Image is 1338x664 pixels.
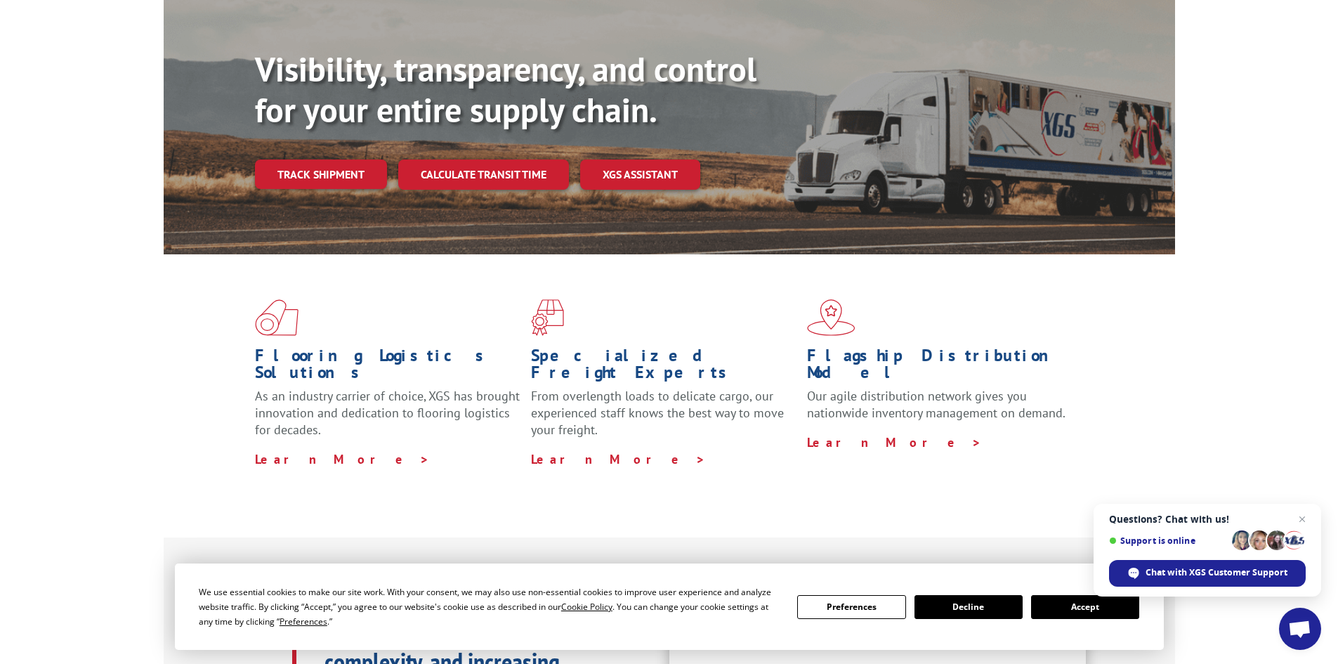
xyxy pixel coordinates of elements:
[255,347,520,388] h1: Flooring Logistics Solutions
[1109,560,1306,587] div: Chat with XGS Customer Support
[1109,514,1306,525] span: Questions? Chat with us!
[531,388,796,450] p: From overlength loads to delicate cargo, our experienced staff knows the best way to move your fr...
[531,347,796,388] h1: Specialized Freight Experts
[807,347,1073,388] h1: Flagship Distribution Model
[807,388,1065,421] span: Our agile distribution network gives you nationwide inventory management on demand.
[255,299,299,336] img: xgs-icon-total-supply-chain-intelligence-red
[580,160,700,190] a: XGS ASSISTANT
[255,47,756,131] b: Visibility, transparency, and control for your entire supply chain.
[1294,511,1311,528] span: Close chat
[280,616,327,627] span: Preferences
[255,388,520,438] span: As an industry carrier of choice, XGS has brought innovation and dedication to flooring logistics...
[1109,535,1227,546] span: Support is online
[175,564,1164,650] div: Cookie Consent Prompt
[1031,595,1139,619] button: Accept
[398,160,569,190] a: Calculate transit time
[531,451,706,467] a: Learn More >
[807,434,982,450] a: Learn More >
[199,585,780,629] div: We use essential cookies to make our site work. With your consent, we may also use non-essential ...
[1146,566,1287,579] span: Chat with XGS Customer Support
[255,451,430,467] a: Learn More >
[561,601,612,613] span: Cookie Policy
[914,595,1023,619] button: Decline
[807,299,855,336] img: xgs-icon-flagship-distribution-model-red
[1279,608,1321,650] div: Open chat
[255,160,387,189] a: Track shipment
[531,299,564,336] img: xgs-icon-focused-on-flooring-red
[797,595,905,619] button: Preferences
